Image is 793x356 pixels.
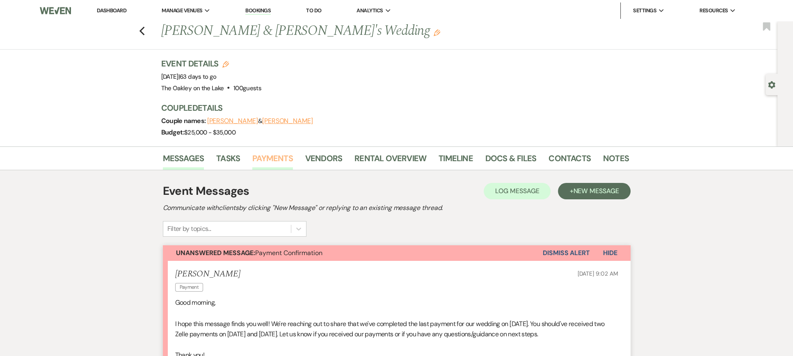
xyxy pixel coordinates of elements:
[577,270,618,277] span: [DATE] 9:02 AM
[548,152,591,170] a: Contacts
[207,117,313,125] span: &
[40,2,71,19] img: Weven Logo
[161,21,529,41] h1: [PERSON_NAME] & [PERSON_NAME]'s Wedding
[161,73,217,81] span: [DATE]
[175,283,203,292] span: Payment
[262,118,313,124] button: [PERSON_NAME]
[699,7,728,15] span: Resources
[97,7,126,14] a: Dashboard
[180,73,217,81] span: 63 days to go
[207,118,258,124] button: [PERSON_NAME]
[163,183,249,200] h1: Event Messages
[176,249,255,257] strong: Unanswered Message:
[245,7,271,15] a: Bookings
[485,152,536,170] a: Docs & Files
[167,224,211,234] div: Filter by topics...
[161,116,207,125] span: Couple names:
[162,7,202,15] span: Manage Venues
[178,73,217,81] span: |
[768,80,775,88] button: Open lead details
[163,245,543,261] button: Unanswered Message:Payment Confirmation
[175,269,240,279] h5: [PERSON_NAME]
[484,183,551,199] button: Log Message
[603,249,617,257] span: Hide
[306,7,321,14] a: To Do
[354,152,426,170] a: Rental Overview
[175,297,618,308] p: Good morning,
[252,152,293,170] a: Payments
[163,152,204,170] a: Messages
[161,58,262,69] h3: Event Details
[163,203,631,213] h2: Communicate with clients by clicking "New Message" or replying to an existing message thread.
[184,128,235,137] span: $25,000 - $35,000
[175,319,618,340] p: I hope this message finds you well! We're reaching out to share that we've completed the last pay...
[543,245,590,261] button: Dismiss Alert
[357,7,383,15] span: Analytics
[495,187,539,195] span: Log Message
[633,7,656,15] span: Settings
[573,187,619,195] span: New Message
[590,245,631,261] button: Hide
[161,102,621,114] h3: Couple Details
[439,152,473,170] a: Timeline
[176,249,322,257] span: Payment Confirmation
[305,152,342,170] a: Vendors
[161,84,224,92] span: The Oakley on the Lake
[603,152,629,170] a: Notes
[558,183,630,199] button: +New Message
[434,29,440,36] button: Edit
[233,84,261,92] span: 100 guests
[161,128,185,137] span: Budget:
[216,152,240,170] a: Tasks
